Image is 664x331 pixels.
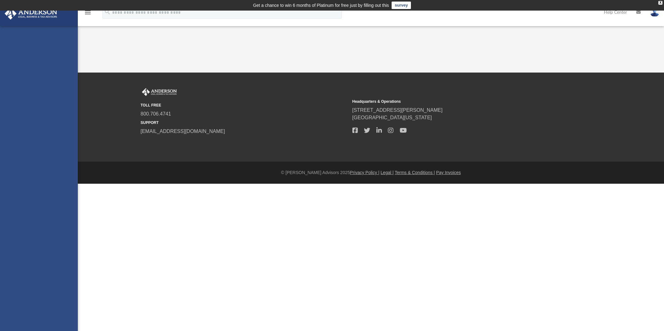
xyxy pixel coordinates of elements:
[352,99,560,104] small: Headquarters & Operations
[141,88,178,96] img: Anderson Advisors Platinum Portal
[352,115,432,120] a: [GEOGRAPHIC_DATA][US_STATE]
[253,2,389,9] div: Get a chance to win 6 months of Platinum for free just by filling out this
[78,169,664,176] div: © [PERSON_NAME] Advisors 2025
[141,120,348,125] small: SUPPORT
[84,12,92,16] a: menu
[381,170,394,175] a: Legal |
[3,7,59,20] img: Anderson Advisors Platinum Portal
[650,8,659,17] img: User Pic
[350,170,379,175] a: Privacy Policy |
[104,8,111,15] i: search
[141,102,348,108] small: TOLL FREE
[352,107,443,113] a: [STREET_ADDRESS][PERSON_NAME]
[141,111,171,116] a: 800.706.4741
[658,1,662,5] div: close
[436,170,461,175] a: Pay Invoices
[392,2,411,9] a: survey
[141,129,225,134] a: [EMAIL_ADDRESS][DOMAIN_NAME]
[395,170,435,175] a: Terms & Conditions |
[84,9,92,16] i: menu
